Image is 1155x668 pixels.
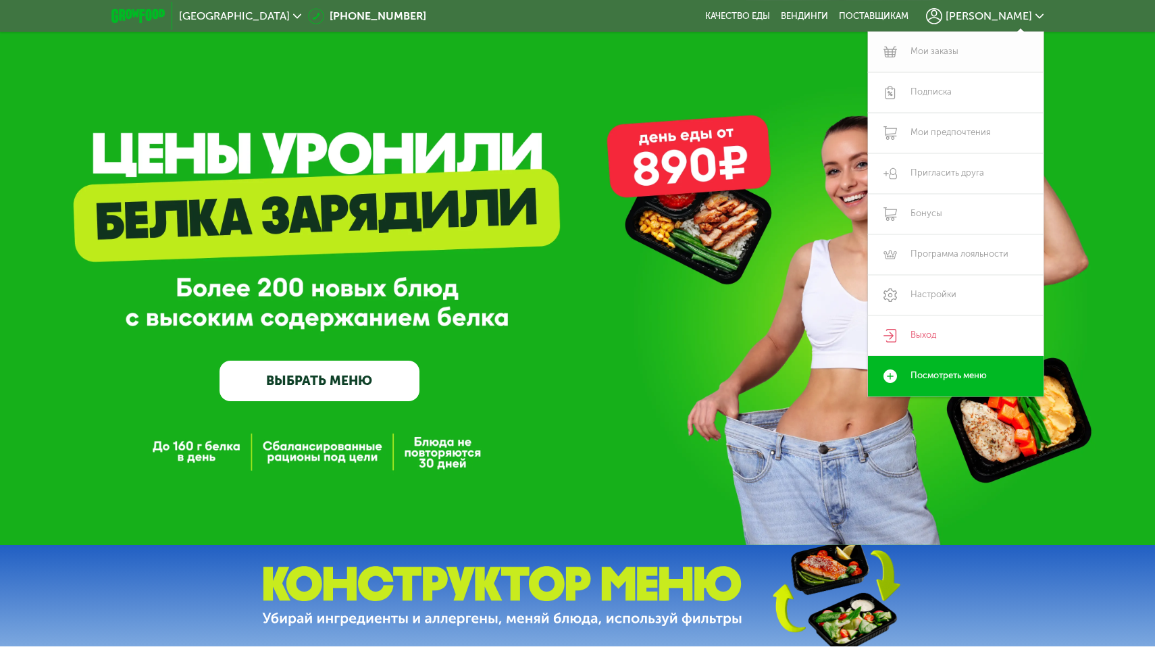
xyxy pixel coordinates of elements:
[868,113,1044,153] a: Мои предпочтения
[868,234,1044,275] a: Программа лояльности
[868,356,1044,396] a: Посмотреть меню
[308,8,426,24] a: [PHONE_NUMBER]
[868,194,1044,234] a: Бонусы
[179,11,290,22] span: [GEOGRAPHIC_DATA]
[946,11,1032,22] span: [PERSON_NAME]
[220,361,419,401] a: ВЫБРАТЬ МЕНЮ
[781,11,828,22] a: Вендинги
[868,315,1044,356] a: Выход
[868,32,1044,72] a: Мои заказы
[868,153,1044,194] a: Пригласить друга
[705,11,770,22] a: Качество еды
[868,275,1044,315] a: Настройки
[839,11,908,22] div: поставщикам
[868,72,1044,113] a: Подписка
